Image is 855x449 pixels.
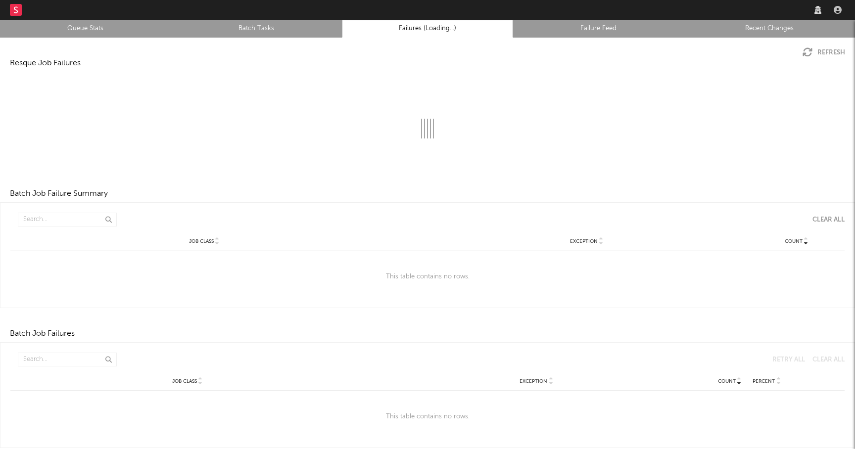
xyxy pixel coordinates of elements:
[803,47,845,57] button: Refresh
[753,378,775,384] span: Percent
[10,391,845,443] div: This table contains no rows.
[520,378,547,384] span: Exception
[805,357,845,363] button: Clear All
[570,238,598,244] span: Exception
[718,378,736,384] span: Count
[189,238,214,244] span: Job Class
[10,57,81,69] div: Resque Job Failures
[10,251,845,303] div: This table contains no rows.
[785,238,803,244] span: Count
[18,213,117,226] input: Search...
[172,378,197,384] span: Job Class
[18,353,117,366] input: Search...
[772,357,805,363] div: Retry All
[519,23,679,35] a: Failure Feed
[805,217,845,223] button: Clear All
[689,23,850,35] a: Recent Changes
[812,357,845,363] div: Clear All
[5,23,166,35] a: Queue Stats
[10,328,75,340] div: Batch Job Failures
[812,217,845,223] div: Clear All
[10,188,108,200] div: Batch Job Failure Summary
[765,357,805,363] button: Retry All
[177,23,337,35] a: Batch Tasks
[347,23,508,35] a: Failures (Loading...)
